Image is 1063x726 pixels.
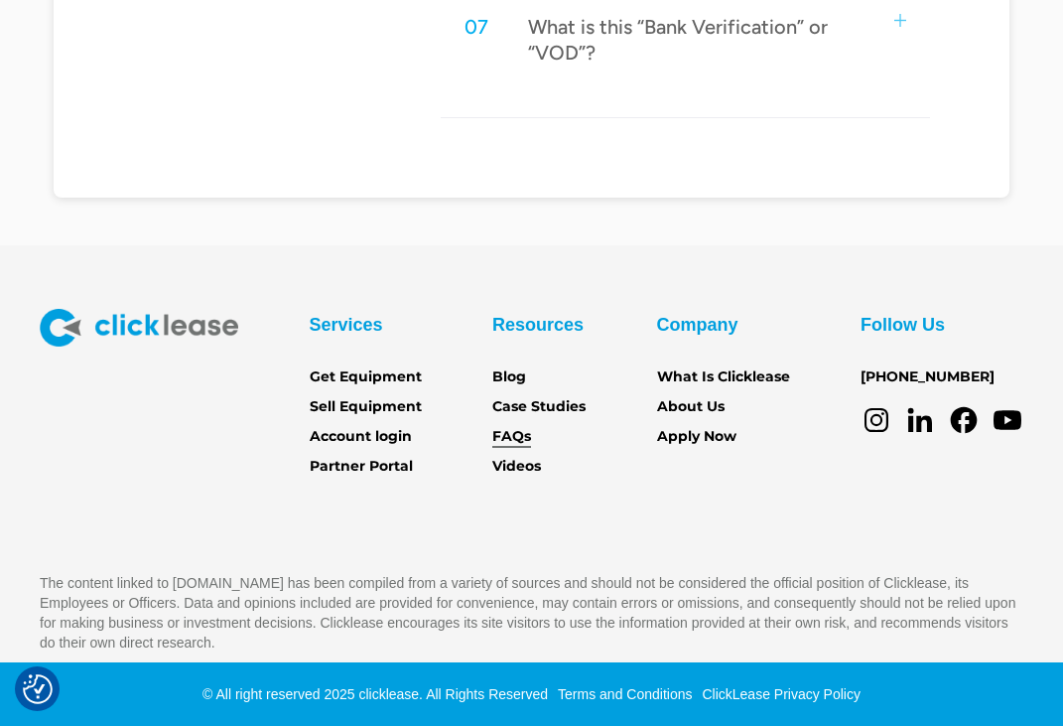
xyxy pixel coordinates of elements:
[528,14,870,66] div: What is this “Bank Verification” or “VOD”?
[465,14,488,66] div: 07
[861,309,945,341] div: Follow Us
[492,456,541,478] a: Videos
[40,573,1023,653] p: The content linked to [DOMAIN_NAME] has been compiled from a variety of sources and should not be...
[310,309,383,341] div: Services
[697,686,861,702] a: ClickLease Privacy Policy
[310,426,412,448] a: Account login
[492,396,586,418] a: Case Studies
[310,456,413,478] a: Partner Portal
[310,366,422,388] a: Get Equipment
[202,684,548,704] div: © All right reserved 2025 clicklease. All Rights Reserved
[861,366,995,388] a: [PHONE_NUMBER]
[657,426,736,448] a: Apply Now
[657,396,725,418] a: About Us
[553,686,692,702] a: Terms and Conditions
[40,309,238,347] img: Clicklease logo
[657,309,738,341] div: Company
[492,426,531,448] a: FAQs
[894,14,907,27] img: small plus
[492,309,584,341] div: Resources
[23,674,53,704] button: Consent Preferences
[23,674,53,704] img: Revisit consent button
[492,366,526,388] a: Blog
[310,396,422,418] a: Sell Equipment
[657,366,790,388] a: What Is Clicklease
